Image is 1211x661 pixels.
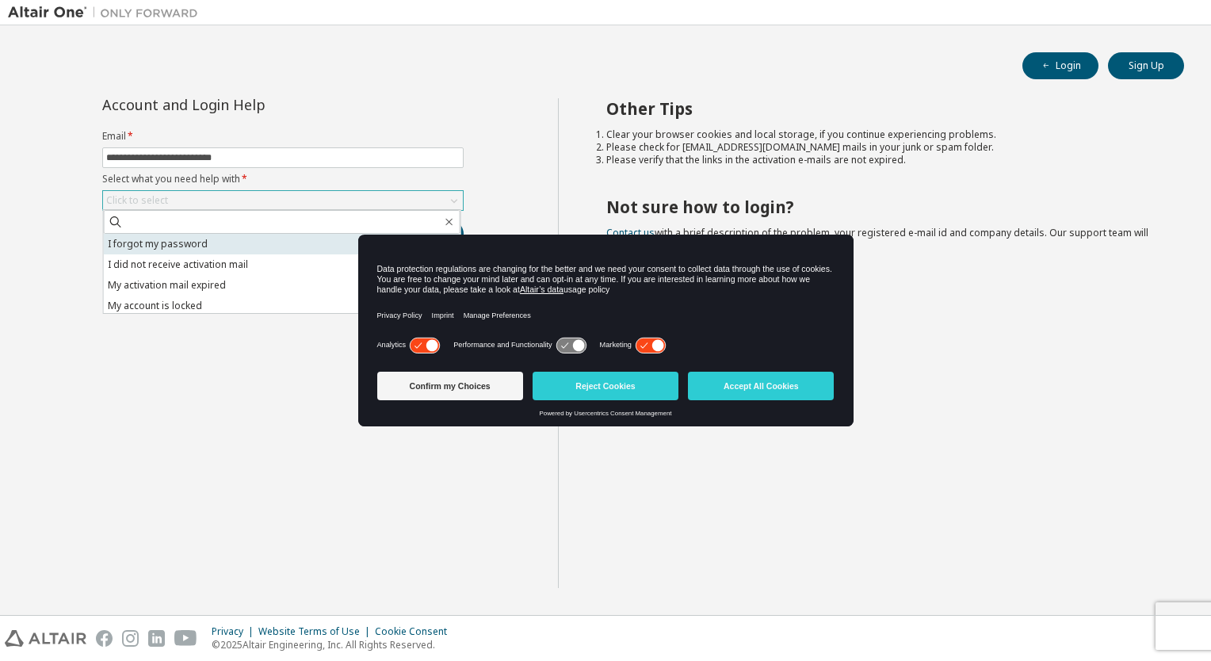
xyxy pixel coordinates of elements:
h2: Other Tips [606,98,1156,119]
div: Privacy [212,625,258,638]
li: Please verify that the links in the activation e-mails are not expired. [606,154,1156,166]
img: instagram.svg [122,630,139,647]
div: Cookie Consent [375,625,457,638]
div: Click to select [106,194,168,207]
div: Click to select [103,191,463,210]
h2: Not sure how to login? [606,197,1156,217]
button: Sign Up [1108,52,1184,79]
img: altair_logo.svg [5,630,86,647]
p: © 2025 Altair Engineering, Inc. All Rights Reserved. [212,638,457,651]
img: youtube.svg [174,630,197,647]
div: Account and Login Help [102,98,392,111]
li: Please check for [EMAIL_ADDRESS][DOMAIN_NAME] mails in your junk or spam folder. [606,141,1156,154]
div: Website Terms of Use [258,625,375,638]
label: Select what you need help with [102,173,464,185]
a: Contact us [606,226,655,239]
img: facebook.svg [96,630,113,647]
img: Altair One [8,5,206,21]
button: Login [1022,52,1098,79]
li: I forgot my password [104,234,460,254]
label: Email [102,130,464,143]
img: linkedin.svg [148,630,165,647]
li: Clear your browser cookies and local storage, if you continue experiencing problems. [606,128,1156,141]
span: with a brief description of the problem, your registered e-mail id and company details. Our suppo... [606,226,1148,252]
